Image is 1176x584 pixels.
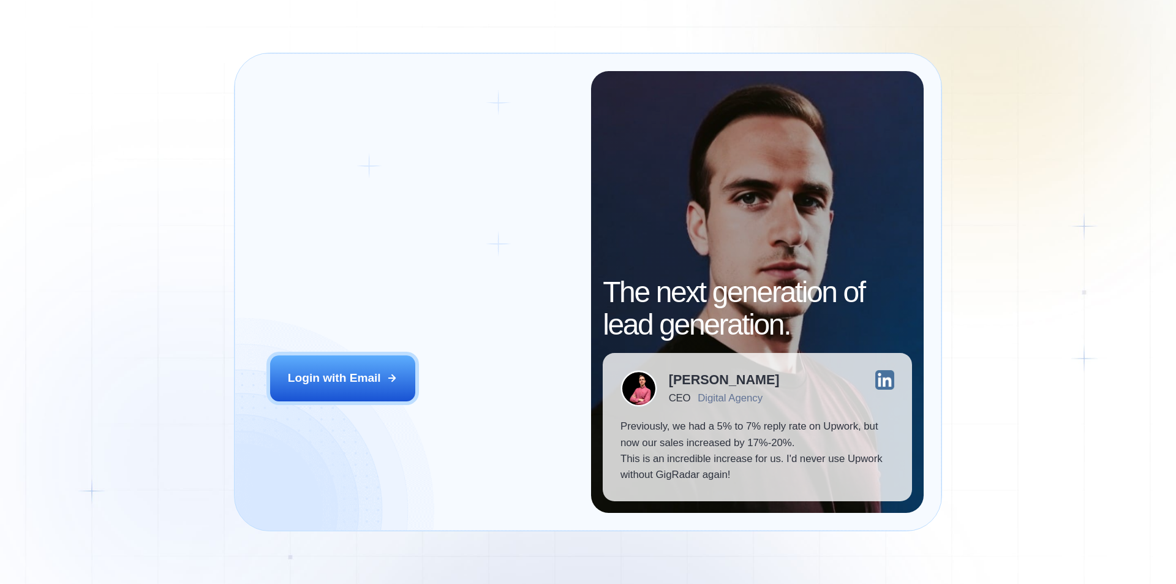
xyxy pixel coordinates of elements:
[698,392,763,404] div: Digital Agency
[620,419,894,484] p: Previously, we had a 5% to 7% reply rate on Upwork, but now our sales increased by 17%-20%. This ...
[288,370,381,386] div: Login with Email
[270,355,416,401] button: Login with Email
[603,276,912,341] h2: The next generation of lead generation.
[669,373,780,387] div: [PERSON_NAME]
[669,392,690,404] div: CEO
